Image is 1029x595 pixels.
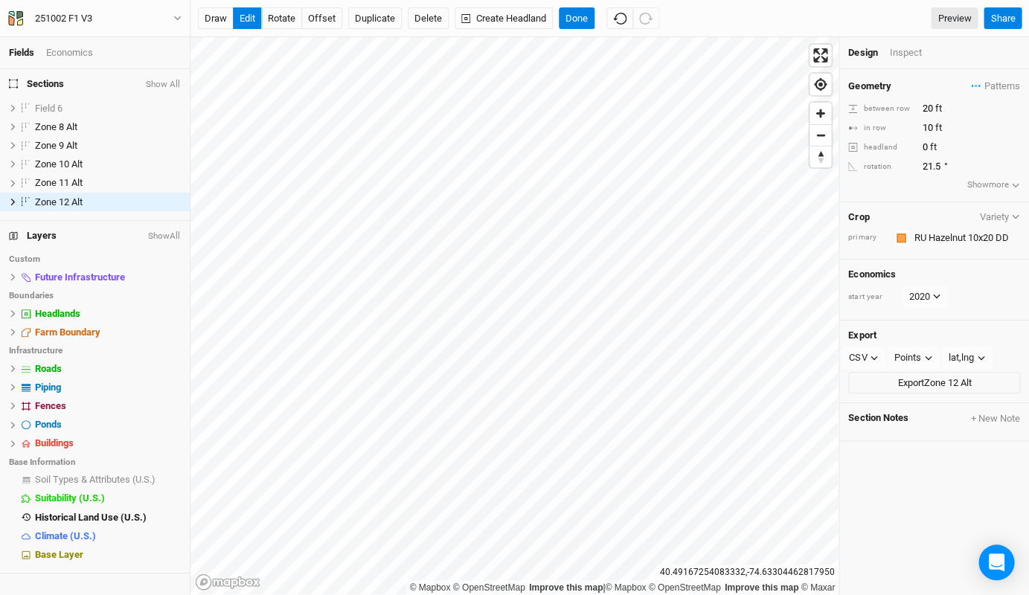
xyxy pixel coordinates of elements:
div: Soil Types & Attributes (U.S.) [35,474,181,486]
div: Roads [35,363,181,375]
div: Buildings [35,437,181,449]
div: between row [848,103,914,115]
a: Improve this map [529,582,603,593]
button: Reset bearing to north [810,146,831,167]
button: Enter fullscreen [810,45,831,66]
span: Sections [9,78,64,90]
span: Farm Boundary [35,327,100,338]
button: lat,lng [942,347,992,369]
button: Create Headland [455,7,553,30]
button: ExportZone 12 Alt [848,372,1020,394]
span: Piping [35,382,61,393]
button: edit [233,7,262,30]
button: Find my location [810,74,831,95]
div: Piping [35,382,181,393]
div: lat,lng [949,350,974,365]
div: Climate (U.S.) [35,530,181,542]
button: Points [888,347,939,369]
div: | [409,580,835,595]
div: Inspect [889,46,942,59]
div: Zone 10 Alt [35,158,181,170]
button: Zoom out [810,124,831,146]
button: Duplicate [348,7,402,30]
a: Fields [9,47,34,58]
div: 40.49167254083332 , -74.63304462817950 [656,565,839,580]
div: Base Layer [35,549,181,561]
span: Zone 11 Alt [35,177,83,188]
span: Field 6 [35,103,62,114]
span: Future Infrastructure [35,271,125,283]
span: Buildings [35,437,74,448]
button: Undo (^z) [606,7,633,30]
div: Open Intercom Messenger [978,544,1014,580]
a: Mapbox logo [195,573,260,591]
span: Zone 9 Alt [35,140,77,151]
a: Improve this map [725,582,798,593]
span: Layers [9,230,57,242]
h4: Export [848,329,1020,341]
div: 251002 F1 V3 [35,11,92,26]
span: Roads [35,363,62,374]
canvas: Map [190,37,838,594]
a: OpenStreetMap [453,582,525,593]
button: draw [198,7,234,30]
span: Historical Land Use (U.S.) [35,512,147,523]
div: Zone 12 Alt [35,196,181,208]
button: Share [984,7,1022,30]
button: 2020 [902,286,947,308]
div: Economics [46,46,93,59]
div: rotation [848,161,914,173]
button: rotate [261,7,302,30]
span: Ponds [35,419,62,430]
span: Zone 8 Alt [35,121,77,132]
a: Mapbox [605,582,646,593]
div: Zone 9 Alt [35,140,181,152]
button: Redo (^Z) [632,7,659,30]
div: Farm Boundary [35,327,181,338]
div: Suitability (U.S.) [35,492,181,504]
div: Headlands [35,308,181,320]
button: + New Note [969,412,1020,425]
span: Climate (U.S.) [35,530,96,541]
button: 251002 F1 V3 [7,10,182,27]
div: Field 6 [35,103,181,115]
span: Soil Types & Attributes (U.S.) [35,474,156,485]
span: Section Notes [848,412,908,425]
div: Future Infrastructure [35,271,181,283]
div: Historical Land Use (U.S.) [35,512,181,524]
input: RU Hazelnut 10x20 DD [909,229,1020,247]
span: Patterns [971,79,1019,94]
button: Delete [408,7,449,30]
h4: Crop [848,211,869,223]
span: Zone 10 Alt [35,158,83,170]
button: Showmore [967,178,1021,193]
div: headland [848,142,914,153]
div: Fences [35,400,181,412]
button: Zoom in [810,103,831,124]
div: Zone 8 Alt [35,121,181,133]
h4: Geometry [848,80,891,92]
a: Preview [931,7,978,30]
div: CSV [849,350,867,365]
span: Zone 12 Alt [35,196,83,208]
div: Ponds [35,419,181,431]
span: Headlands [35,308,80,319]
div: Points [894,350,921,365]
div: start year [848,292,900,303]
button: Show All [145,80,181,90]
button: Done [559,7,594,30]
span: Zoom out [810,125,831,146]
div: Zone 11 Alt [35,177,181,189]
button: offset [301,7,342,30]
span: Base Layer [35,549,83,560]
span: Suitability (U.S.) [35,492,105,504]
h4: Economics [848,268,1020,280]
a: Mapbox [409,582,450,593]
button: CSV [842,347,885,369]
button: Variety [978,211,1020,222]
div: in row [848,123,914,134]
